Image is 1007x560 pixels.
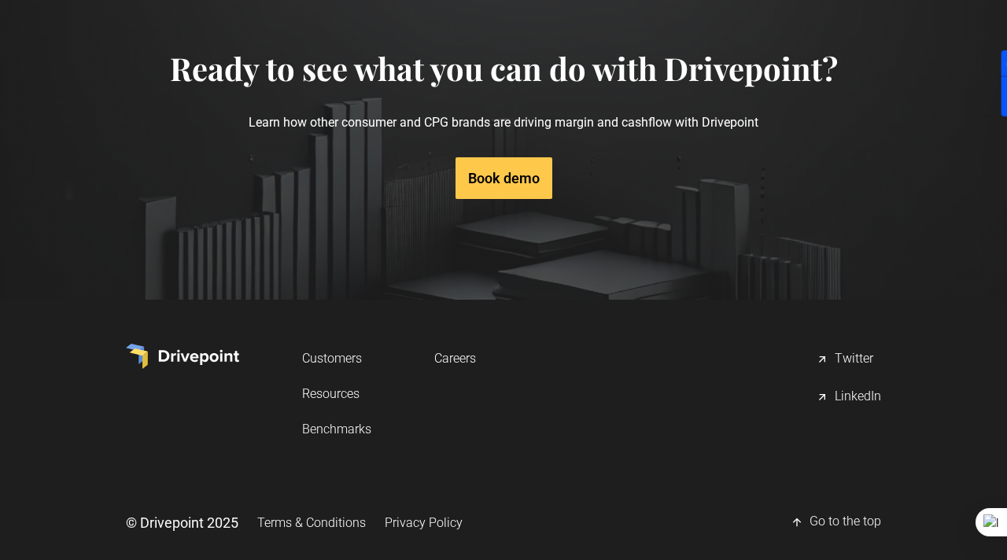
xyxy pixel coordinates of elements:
[302,414,371,444] a: Benchmarks
[170,87,838,157] p: Learn how other consumer and CPG brands are driving margin and cashflow with Drivepoint
[835,388,881,407] div: LinkedIn
[302,379,371,408] a: Resources
[816,344,881,375] a: Twitter
[835,350,873,369] div: Twitter
[385,508,463,537] a: Privacy Policy
[302,344,371,373] a: Customers
[816,381,881,413] a: LinkedIn
[126,513,238,532] div: © Drivepoint 2025
[791,507,881,538] a: Go to the top
[170,50,838,87] h4: Ready to see what you can do with Drivepoint?
[257,508,366,537] a: Terms & Conditions
[456,157,552,199] a: Book demo
[434,344,476,373] a: Careers
[810,513,881,532] div: Go to the top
